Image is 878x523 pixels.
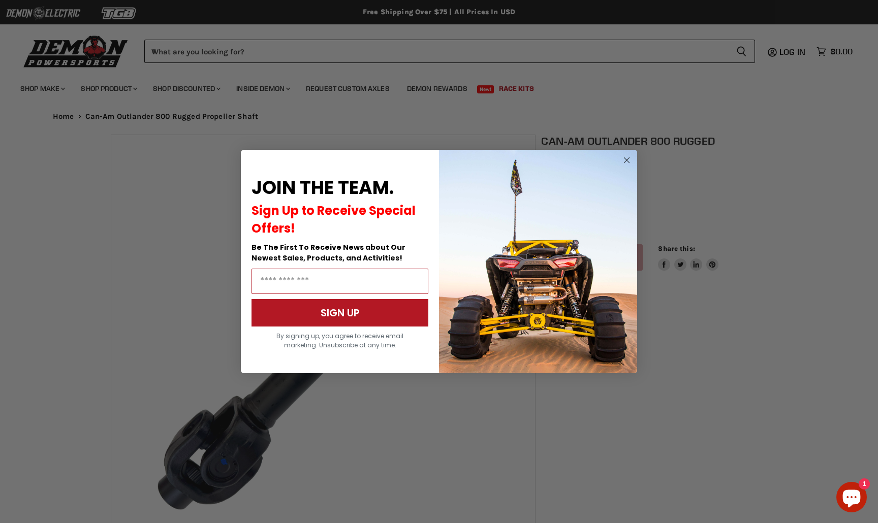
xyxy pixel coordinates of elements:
[252,175,394,201] span: JOIN THE TEAM.
[439,150,637,373] img: a9095488-b6e7-41ba-879d-588abfab540b.jpeg
[252,202,416,237] span: Sign Up to Receive Special Offers!
[833,482,870,515] inbox-online-store-chat: Shopify online store chat
[620,154,633,167] button: Close dialog
[276,332,403,349] span: By signing up, you agree to receive email marketing. Unsubscribe at any time.
[252,299,428,326] button: SIGN UP
[252,242,405,263] span: Be The First To Receive News about Our Newest Sales, Products, and Activities!
[252,269,428,294] input: Email Address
